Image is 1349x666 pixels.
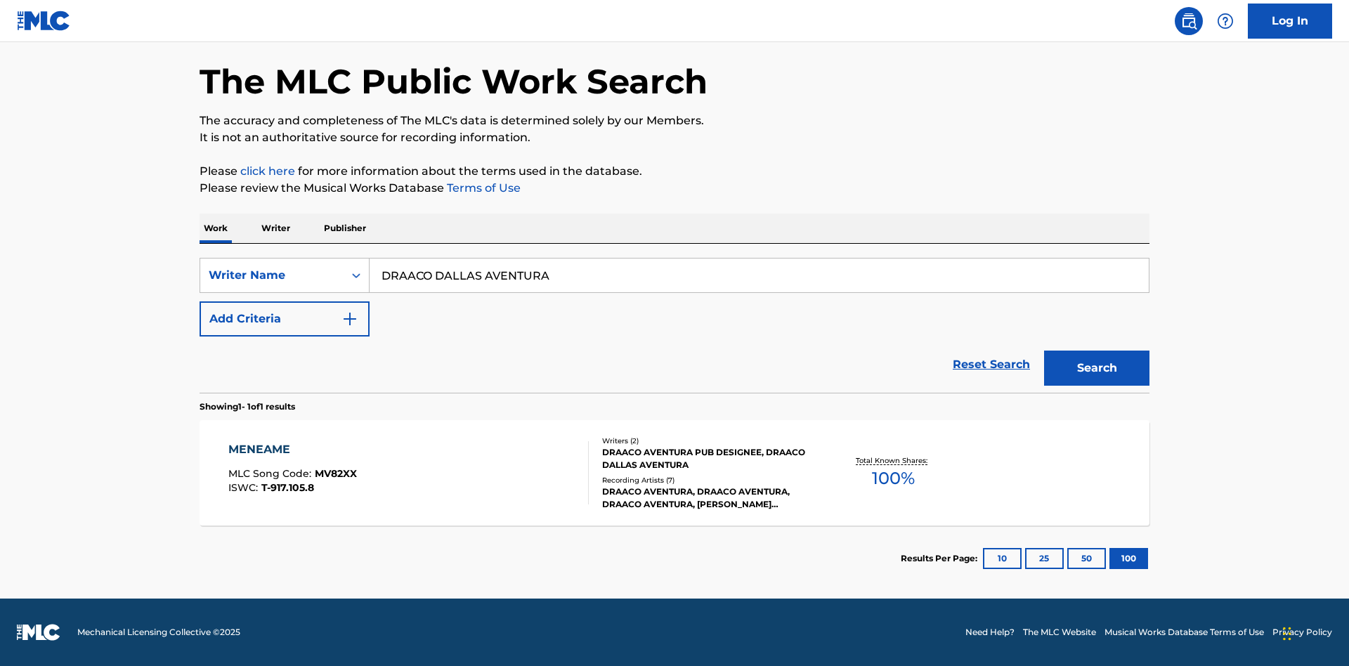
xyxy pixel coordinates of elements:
button: 10 [983,548,1022,569]
a: The MLC Website [1023,626,1096,639]
div: Writers ( 2 ) [602,436,814,446]
a: Public Search [1175,7,1203,35]
span: MLC Song Code : [228,467,315,480]
p: Please review the Musical Works Database [200,180,1149,197]
a: MENEAMEMLC Song Code:MV82XXISWC:T-917.105.8Writers (2)DRAACO AVENTURA PUB DESIGNEE, DRAACO DALLAS... [200,420,1149,525]
p: It is not an authoritative source for recording information. [200,129,1149,146]
div: Writer Name [209,267,335,284]
span: T-917.105.8 [261,481,314,494]
p: Publisher [320,214,370,243]
span: ISWC : [228,481,261,494]
div: MENEAME [228,441,357,458]
p: Please for more information about the terms used in the database. [200,163,1149,180]
p: Showing 1 - 1 of 1 results [200,400,295,413]
div: Recording Artists ( 7 ) [602,475,814,485]
p: Total Known Shares: [856,455,931,466]
span: 100 % [872,466,915,491]
span: MV82XX [315,467,357,480]
img: search [1180,13,1197,30]
a: Musical Works Database Terms of Use [1104,626,1264,639]
img: MLC Logo [17,11,71,31]
p: Work [200,214,232,243]
img: logo [17,624,60,641]
a: Reset Search [946,349,1037,380]
p: The accuracy and completeness of The MLC's data is determined solely by our Members. [200,112,1149,129]
img: 9d2ae6d4665cec9f34b9.svg [341,311,358,327]
button: Search [1044,351,1149,386]
img: help [1217,13,1234,30]
a: Privacy Policy [1272,626,1332,639]
div: Help [1211,7,1239,35]
button: 50 [1067,548,1106,569]
span: Mechanical Licensing Collective © 2025 [77,626,240,639]
h1: The MLC Public Work Search [200,60,708,103]
a: Terms of Use [444,181,521,195]
div: Drag [1283,613,1291,655]
p: Results Per Page: [901,552,981,565]
a: Need Help? [965,626,1015,639]
form: Search Form [200,258,1149,393]
button: 25 [1025,548,1064,569]
div: DRAACO AVENTURA PUB DESIGNEE, DRAACO DALLAS AVENTURA [602,446,814,471]
p: Writer [257,214,294,243]
button: 100 [1109,548,1148,569]
iframe: Chat Widget [1279,599,1349,666]
button: Add Criteria [200,301,370,337]
a: Log In [1248,4,1332,39]
a: click here [240,164,295,178]
div: DRAACO AVENTURA, DRAACO AVENTURA, DRAACO AVENTURA, [PERSON_NAME] AVENTURA, DRAACO AVENTURA [602,485,814,511]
